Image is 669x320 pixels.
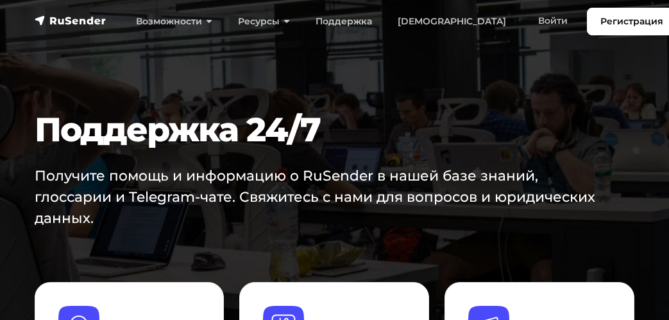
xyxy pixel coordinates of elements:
a: Войти [525,8,580,34]
img: RuSender [35,14,106,27]
a: Возможности [123,8,225,35]
p: Получите помощь и информацию о RuSender в нашей базе знаний, глоссарии и Telegram-чате. Свяжитесь... [35,165,602,228]
a: Поддержка [303,8,385,35]
a: Ресурсы [225,8,303,35]
a: [DEMOGRAPHIC_DATA] [385,8,519,35]
h1: Поддержка 24/7 [35,110,635,150]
